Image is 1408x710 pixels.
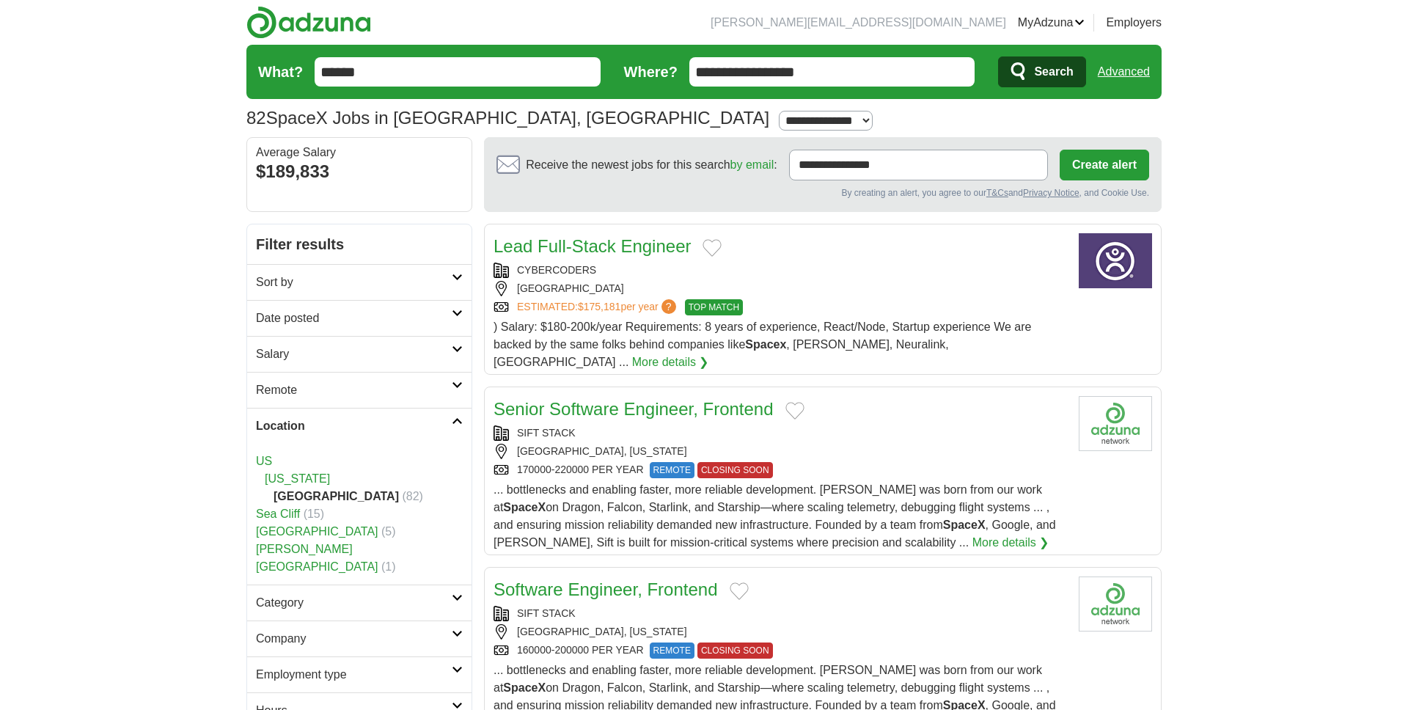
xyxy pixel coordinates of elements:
[256,310,452,327] h2: Date posted
[247,336,472,372] a: Salary
[494,399,774,419] a: Senior Software Engineer, Frontend
[494,321,1031,368] span: ) Salary: $180-200k/year Requirements: 8 years of experience, React/Node, Startup experience We a...
[246,105,266,131] span: 82
[256,345,452,363] h2: Salary
[494,425,1067,441] div: SIFT STACK
[624,61,678,83] label: Where?
[1098,57,1150,87] a: Advanced
[578,301,620,312] span: $175,181
[256,381,452,399] h2: Remote
[496,186,1149,200] div: By creating an alert, you agree to our and , and Cookie Use.
[730,158,774,171] a: by email
[265,472,330,485] a: [US_STATE]
[494,579,718,599] a: Software Engineer, Frontend
[381,560,396,573] span: (1)
[247,656,472,692] a: Employment type
[650,462,694,478] span: REMOTE
[745,338,786,351] strong: Spacex
[256,666,452,684] h2: Employment type
[256,525,378,538] a: [GEOGRAPHIC_DATA]
[703,239,722,257] button: Add to favorite jobs
[1106,14,1162,32] a: Employers
[661,299,676,314] span: ?
[304,508,324,520] span: (15)
[986,188,1008,198] a: T&Cs
[256,417,452,435] h2: Location
[256,147,463,158] div: Average Salary
[650,643,694,659] span: REMOTE
[494,643,1067,659] div: 160000-200000 PER YEAR
[256,158,463,185] div: $189,833
[494,236,691,256] a: Lead Full-Stack Engineer
[998,56,1085,87] button: Search
[247,300,472,336] a: Date posted
[402,490,422,502] span: (82)
[526,156,777,174] span: Receive the newest jobs for this search :
[730,582,749,600] button: Add to favorite jobs
[972,534,1049,552] a: More details ❯
[517,264,596,276] a: CYBERCODERS
[256,274,452,291] h2: Sort by
[517,299,679,315] a: ESTIMATED:$175,181per year?
[494,483,1056,549] span: ... bottlenecks and enabling faster, more reliable development. [PERSON_NAME] was born from our w...
[697,643,773,659] span: CLOSING SOON
[503,501,546,513] strong: SpaceX
[247,408,472,444] a: Location
[494,462,1067,478] div: 170000-220000 PER YEAR
[632,354,709,371] a: More details ❯
[247,224,472,264] h2: Filter results
[246,108,769,128] h1: SpaceX Jobs in [GEOGRAPHIC_DATA], [GEOGRAPHIC_DATA]
[685,299,743,315] span: TOP MATCH
[503,681,546,694] strong: SpaceX
[1060,150,1149,180] button: Create alert
[247,621,472,656] a: Company
[1079,233,1152,288] img: CyberCoders logo
[256,630,452,648] h2: Company
[785,402,804,420] button: Add to favorite jobs
[246,6,371,39] img: Adzuna logo
[247,585,472,621] a: Category
[247,264,472,300] a: Sort by
[494,606,1067,621] div: SIFT STACK
[1079,577,1152,632] img: Company logo
[381,525,396,538] span: (5)
[256,594,452,612] h2: Category
[1023,188,1079,198] a: Privacy Notice
[256,508,300,520] a: Sea Cliff
[943,519,986,531] strong: SpaceX
[494,624,1067,640] div: [GEOGRAPHIC_DATA], [US_STATE]
[494,444,1067,459] div: [GEOGRAPHIC_DATA], [US_STATE]
[247,372,472,408] a: Remote
[258,61,303,83] label: What?
[1034,57,1073,87] span: Search
[1079,396,1152,451] img: Company logo
[494,281,1067,296] div: [GEOGRAPHIC_DATA]
[1018,14,1085,32] a: MyAdzuna
[274,490,399,502] strong: [GEOGRAPHIC_DATA]
[711,14,1006,32] li: [PERSON_NAME][EMAIL_ADDRESS][DOMAIN_NAME]
[256,455,272,467] a: US
[697,462,773,478] span: CLOSING SOON
[256,543,378,573] a: [PERSON_NAME][GEOGRAPHIC_DATA]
